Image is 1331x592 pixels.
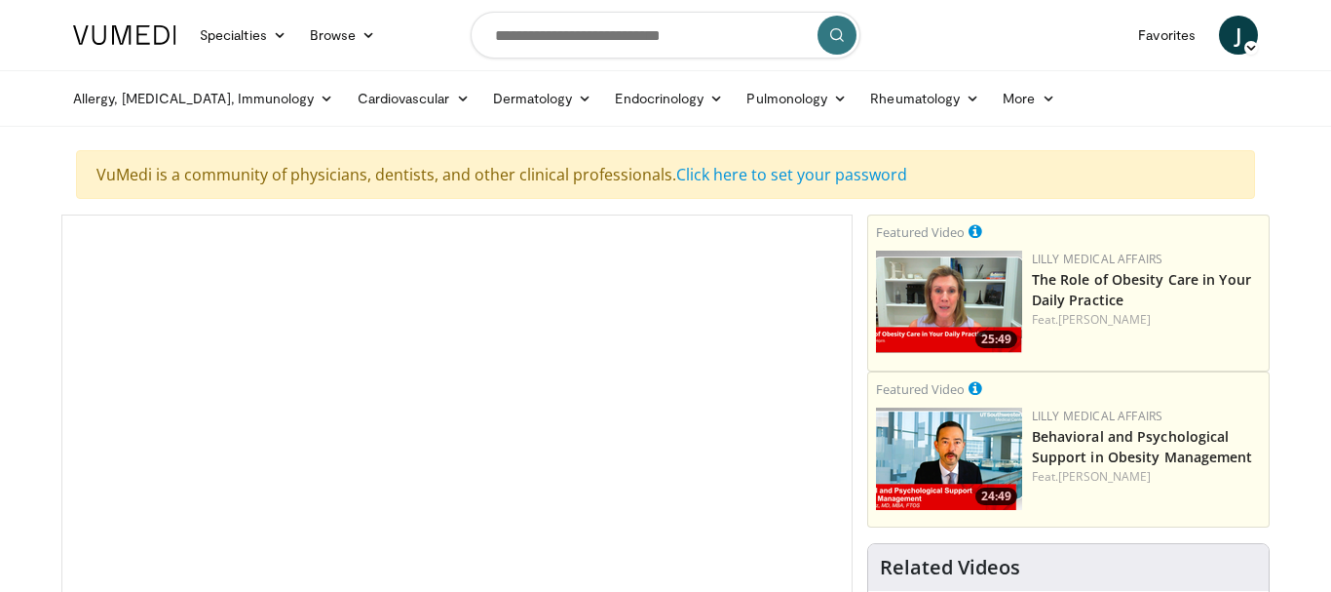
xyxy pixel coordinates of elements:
[603,79,735,118] a: Endocrinology
[188,16,298,55] a: Specialties
[1032,251,1163,267] a: Lilly Medical Affairs
[1032,408,1163,424] a: Lilly Medical Affairs
[1032,311,1261,329] div: Feat.
[876,408,1022,510] a: 24:49
[76,150,1255,199] div: VuMedi is a community of physicians, dentists, and other clinical professionals.
[876,223,965,241] small: Featured Video
[676,164,907,185] a: Click here to set your password
[991,79,1066,118] a: More
[471,12,860,59] input: Search topics, interventions
[61,79,346,118] a: Allergy, [MEDICAL_DATA], Immunology
[1219,16,1258,55] a: J
[858,79,991,118] a: Rheumatology
[346,79,481,118] a: Cardiovascular
[975,488,1017,505] span: 24:49
[1126,16,1207,55] a: Favorites
[1032,468,1261,486] div: Feat.
[735,79,858,118] a: Pulmonology
[1058,468,1151,485] a: [PERSON_NAME]
[73,25,176,45] img: VuMedi Logo
[298,16,388,55] a: Browse
[1058,311,1151,328] a: [PERSON_NAME]
[1032,427,1253,466] a: Behavioral and Psychological Support in Obesity Management
[1032,270,1251,309] a: The Role of Obesity Care in Your Daily Practice
[876,251,1022,353] img: e1208b6b-349f-4914-9dd7-f97803bdbf1d.png.150x105_q85_crop-smart_upscale.png
[876,380,965,398] small: Featured Video
[880,556,1020,579] h4: Related Videos
[876,251,1022,353] a: 25:49
[876,408,1022,510] img: ba3304f6-7838-4e41-9c0f-2e31ebde6754.png.150x105_q85_crop-smart_upscale.png
[975,331,1017,348] span: 25:49
[481,79,604,118] a: Dermatology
